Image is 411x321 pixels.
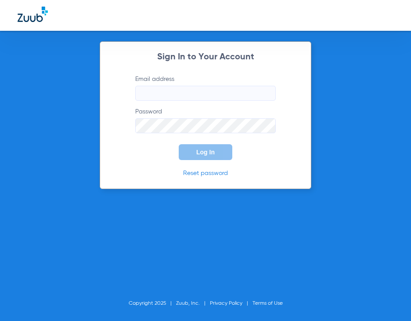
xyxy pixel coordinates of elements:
label: Password [135,107,276,133]
label: Email address [135,75,276,101]
li: Copyright 2025 [129,299,176,308]
button: Log In [179,144,232,160]
input: Password [135,118,276,133]
a: Privacy Policy [210,301,242,306]
li: Zuub, Inc. [176,299,210,308]
img: Zuub Logo [18,7,48,22]
h2: Sign In to Your Account [122,53,289,62]
a: Terms of Use [252,301,283,306]
input: Email address [135,86,276,101]
span: Log In [196,149,215,156]
a: Reset password [183,170,228,176]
